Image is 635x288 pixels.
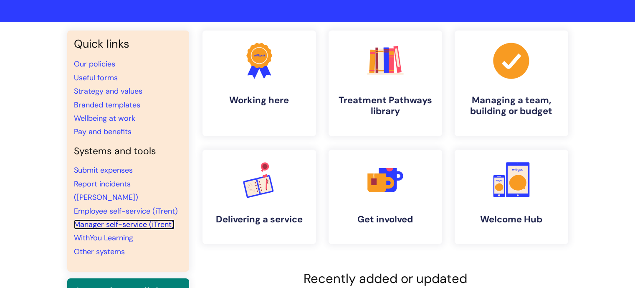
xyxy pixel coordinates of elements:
[335,95,435,117] h4: Treatment Pathways library
[74,127,132,137] a: Pay and benefits
[335,214,435,225] h4: Get involved
[74,219,175,229] a: Manager self-service (iTrent)
[74,247,125,257] a: Other systems
[202,271,568,286] h2: Recently added or updated
[455,150,568,244] a: Welcome Hub
[202,31,316,136] a: Working here
[74,206,178,216] a: Employee self-service (iTrent)
[74,179,138,202] a: Report incidents ([PERSON_NAME])
[209,214,309,225] h4: Delivering a service
[209,95,309,106] h4: Working here
[74,37,182,51] h3: Quick links
[461,214,562,225] h4: Welcome Hub
[329,150,442,244] a: Get involved
[74,113,135,123] a: Wellbeing at work
[74,100,140,110] a: Branded templates
[329,31,442,136] a: Treatment Pathways library
[455,31,568,136] a: Managing a team, building or budget
[461,95,562,117] h4: Managing a team, building or budget
[202,150,316,244] a: Delivering a service
[74,73,118,83] a: Useful forms
[74,86,142,96] a: Strategy and values
[74,233,133,243] a: WithYou Learning
[74,59,115,69] a: Our policies
[74,145,182,157] h4: Systems and tools
[74,165,133,175] a: Submit expenses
